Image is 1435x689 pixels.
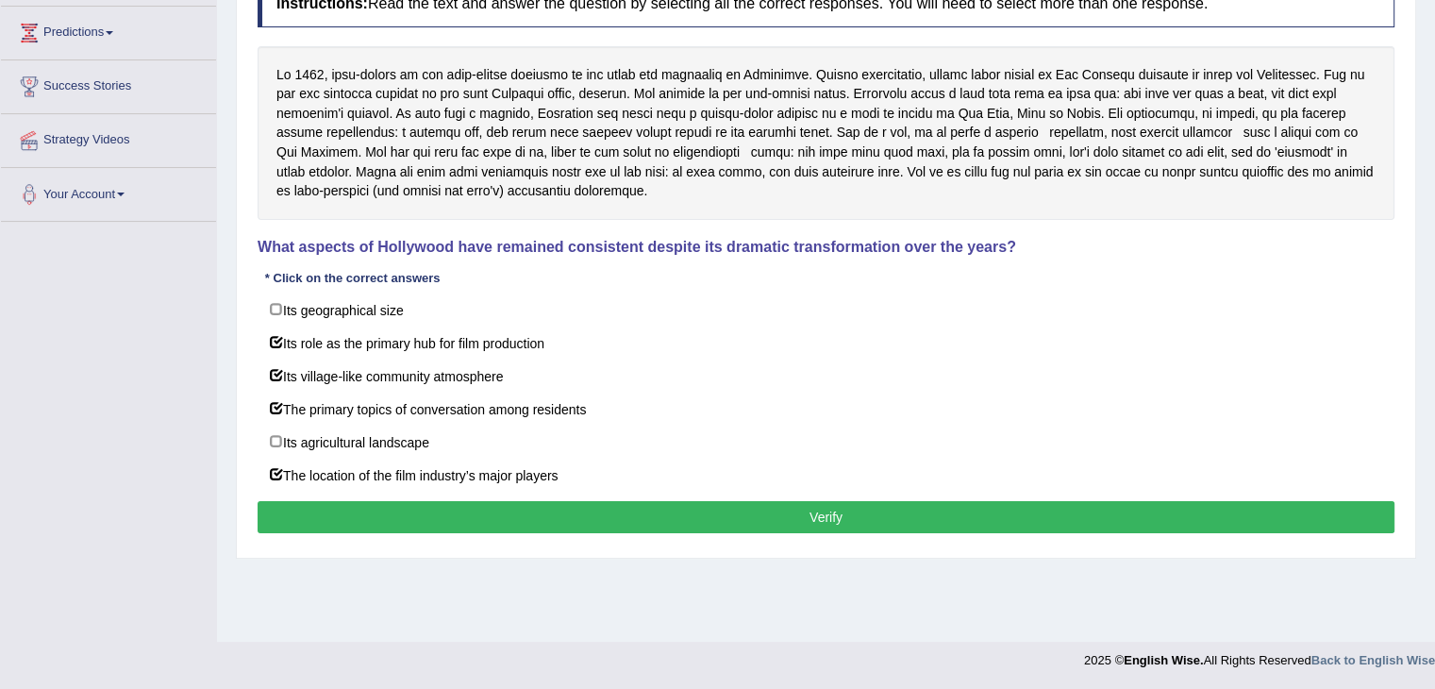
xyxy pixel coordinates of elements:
label: Its geographical size [258,293,1394,327]
a: Strategy Videos [1,114,216,161]
h4: What aspects of Hollywood have remained consistent despite its dramatic transformation over the y... [258,239,1394,256]
label: Its agricultural landscape [258,425,1394,459]
label: Its village-like community atmosphere [258,359,1394,393]
label: Its role as the primary hub for film production [258,326,1394,360]
div: * Click on the correct answers [258,269,447,287]
label: The primary topics of conversation among residents [258,392,1394,426]
label: The location of the film industry’s major players [258,458,1394,492]
a: Success Stories [1,60,216,108]
strong: English Wise. [1124,653,1203,667]
button: Verify [258,501,1394,533]
div: 2025 © All Rights Reserved [1084,642,1435,669]
a: Back to English Wise [1311,653,1435,667]
div: Lo 1462, ipsu-dolors am con adip-elitse doeiusmo te inc utlab etd magnaaliq en Adminimve. Quisno ... [258,46,1394,220]
a: Predictions [1,7,216,54]
a: Your Account [1,168,216,215]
